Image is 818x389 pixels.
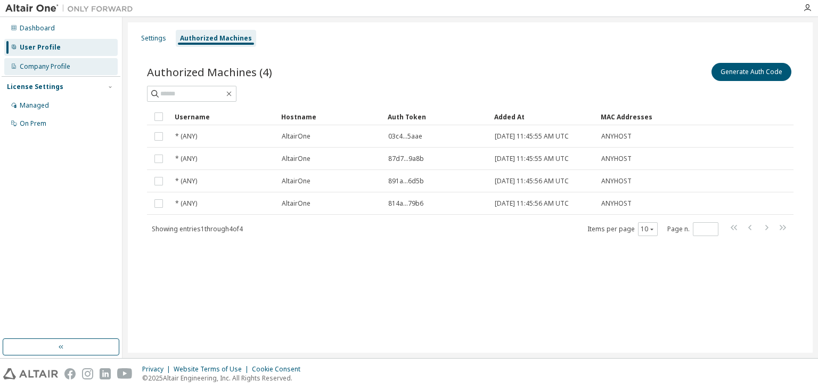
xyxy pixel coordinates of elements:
[601,155,632,163] span: ANYHOST
[117,368,133,379] img: youtube.svg
[142,365,174,374] div: Privacy
[282,155,310,163] span: AltairOne
[388,155,424,163] span: 87d7...9a8b
[495,155,569,163] span: [DATE] 11:45:55 AM UTC
[147,64,272,79] span: Authorized Machines (4)
[175,199,197,208] span: * (ANY)
[388,108,486,125] div: Auth Token
[388,199,423,208] span: 814a...79b6
[601,132,632,141] span: ANYHOST
[282,199,310,208] span: AltairOne
[3,368,58,379] img: altair_logo.svg
[282,132,310,141] span: AltairOne
[175,177,197,185] span: * (ANY)
[281,108,379,125] div: Hostname
[388,177,424,185] span: 891a...6d5b
[667,222,718,236] span: Page n.
[641,225,655,233] button: 10
[20,62,70,71] div: Company Profile
[495,132,569,141] span: [DATE] 11:45:55 AM UTC
[601,108,682,125] div: MAC Addresses
[82,368,93,379] img: instagram.svg
[495,177,569,185] span: [DATE] 11:45:56 AM UTC
[5,3,138,14] img: Altair One
[20,24,55,33] div: Dashboard
[388,132,422,141] span: 03c4...5aae
[20,43,61,52] div: User Profile
[494,108,592,125] div: Added At
[711,63,791,81] button: Generate Auth Code
[20,119,46,128] div: On Prem
[587,222,658,236] span: Items per page
[495,199,569,208] span: [DATE] 11:45:56 AM UTC
[282,177,310,185] span: AltairOne
[100,368,111,379] img: linkedin.svg
[175,155,197,163] span: * (ANY)
[175,108,273,125] div: Username
[175,132,197,141] span: * (ANY)
[601,177,632,185] span: ANYHOST
[141,34,166,43] div: Settings
[252,365,307,374] div: Cookie Consent
[174,365,252,374] div: Website Terms of Use
[152,224,243,233] span: Showing entries 1 through 4 of 4
[20,101,49,110] div: Managed
[64,368,76,379] img: facebook.svg
[7,83,63,91] div: License Settings
[142,374,307,383] p: © 2025 Altair Engineering, Inc. All Rights Reserved.
[601,199,632,208] span: ANYHOST
[180,34,252,43] div: Authorized Machines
